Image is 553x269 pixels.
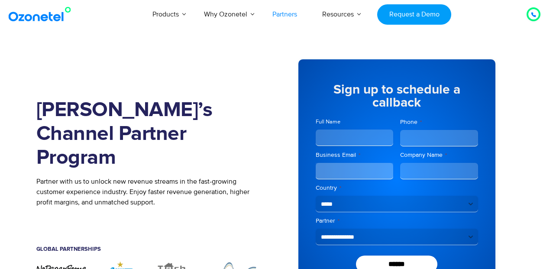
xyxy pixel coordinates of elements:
[316,184,478,192] label: Country
[36,246,264,252] h5: Global Partnerships
[36,176,264,207] p: Partner with us to unlock new revenue streams in the fast-growing customer experience industry. E...
[316,118,394,126] label: Full Name
[316,217,478,225] label: Partner
[36,98,264,170] h1: [PERSON_NAME]’s Channel Partner Program
[316,151,394,159] label: Business Email
[400,118,478,126] label: Phone
[400,151,478,159] label: Company Name
[316,83,478,109] h5: Sign up to schedule a callback
[377,4,451,25] a: Request a Demo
